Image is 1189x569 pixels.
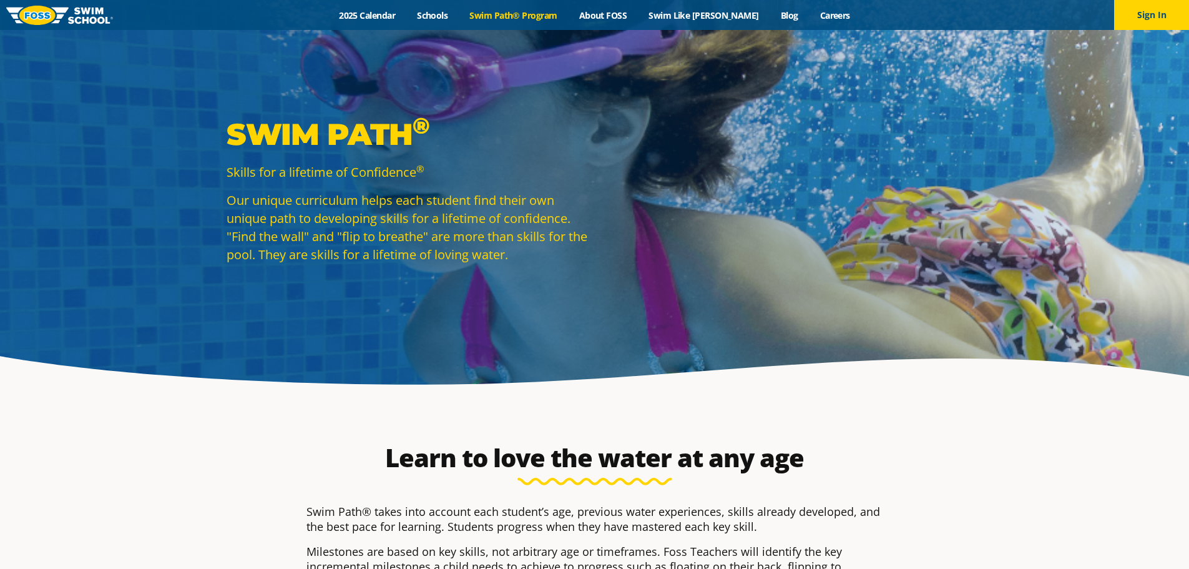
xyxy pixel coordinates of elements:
[227,116,589,153] p: Swim Path
[406,9,459,21] a: Schools
[413,112,429,139] sup: ®
[306,504,883,534] p: Swim Path® takes into account each student’s age, previous water experiences, skills already deve...
[809,9,861,21] a: Careers
[6,6,113,25] img: FOSS Swim School Logo
[770,9,809,21] a: Blog
[227,163,589,181] p: Skills for a lifetime of Confidence
[459,9,568,21] a: Swim Path® Program
[227,191,589,264] p: Our unique curriculum helps each student find their own unique path to developing skills for a li...
[300,443,889,473] h2: Learn to love the water at any age
[638,9,770,21] a: Swim Like [PERSON_NAME]
[328,9,406,21] a: 2025 Calendar
[416,162,424,175] sup: ®
[568,9,638,21] a: About FOSS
